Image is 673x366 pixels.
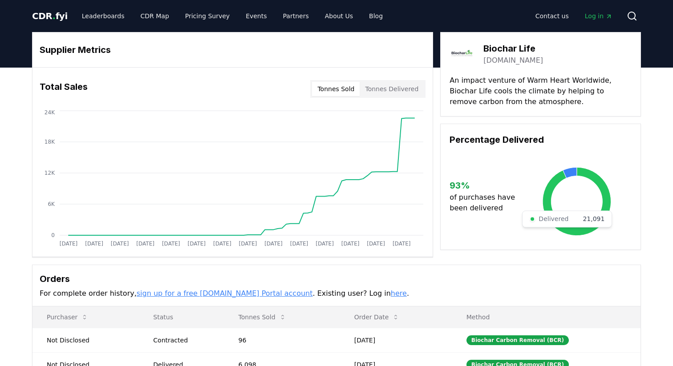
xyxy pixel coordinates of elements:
[450,133,632,146] h3: Percentage Delivered
[340,328,452,352] td: [DATE]
[48,201,55,207] tspan: 6K
[134,8,176,24] a: CDR Map
[162,241,180,247] tspan: [DATE]
[316,241,334,247] tspan: [DATE]
[360,82,424,96] button: Tonnes Delivered
[239,241,257,247] tspan: [DATE]
[450,41,474,66] img: Biochar Life-logo
[51,232,55,238] tspan: 0
[450,179,522,192] h3: 93 %
[111,241,129,247] tspan: [DATE]
[528,8,620,24] nav: Main
[264,241,283,247] tspan: [DATE]
[585,12,612,20] span: Log in
[483,55,543,66] a: [DOMAIN_NAME]
[153,336,217,345] div: Contracted
[276,8,316,24] a: Partners
[578,8,620,24] a: Log in
[231,308,293,326] button: Tonnes Sold
[136,241,154,247] tspan: [DATE]
[318,8,360,24] a: About Us
[341,241,360,247] tspan: [DATE]
[75,8,132,24] a: Leaderboards
[32,10,68,22] a: CDR.fyi
[450,192,522,213] p: of purchases have been delivered
[40,43,426,56] h3: Supplier Metrics
[60,241,78,247] tspan: [DATE]
[40,80,88,98] h3: Total Sales
[178,8,237,24] a: Pricing Survey
[239,8,274,24] a: Events
[146,313,217,322] p: Status
[53,11,56,21] span: .
[483,42,543,55] h3: Biochar Life
[40,308,95,326] button: Purchaser
[75,8,390,24] nav: Main
[393,241,411,247] tspan: [DATE]
[347,308,407,326] button: Order Date
[213,241,231,247] tspan: [DATE]
[459,313,633,322] p: Method
[466,335,569,345] div: Biochar Carbon Removal (BCR)
[45,109,55,116] tspan: 24K
[312,82,360,96] button: Tonnes Sold
[362,8,390,24] a: Blog
[32,328,139,352] td: Not Disclosed
[391,289,407,298] a: here
[224,328,340,352] td: 96
[40,288,633,299] p: For complete order history, . Existing user? Log in .
[40,272,633,286] h3: Orders
[45,170,55,176] tspan: 12K
[450,75,632,107] p: An impact venture of Warm Heart Worldwide, Biochar Life cools the climate by helping to remove ca...
[367,241,385,247] tspan: [DATE]
[85,241,103,247] tspan: [DATE]
[528,8,576,24] a: Contact us
[137,289,313,298] a: sign up for a free [DOMAIN_NAME] Portal account
[32,11,68,21] span: CDR fyi
[290,241,308,247] tspan: [DATE]
[187,241,206,247] tspan: [DATE]
[45,139,55,145] tspan: 18K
